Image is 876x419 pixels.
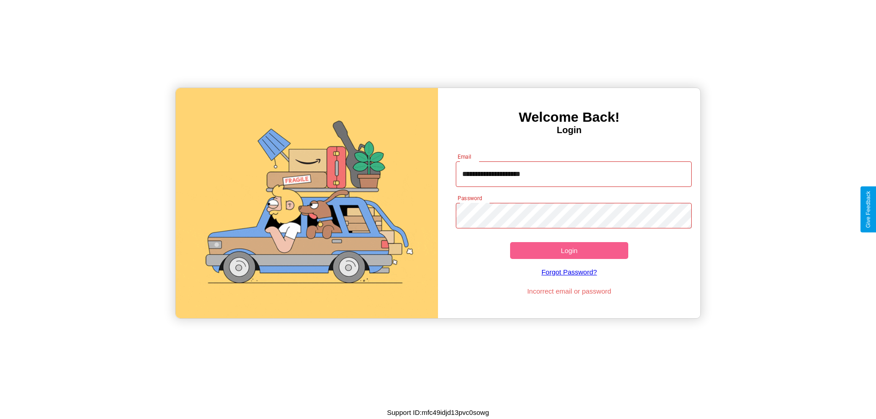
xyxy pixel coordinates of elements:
[510,242,628,259] button: Login
[865,191,871,228] div: Give Feedback
[458,194,482,202] label: Password
[451,285,688,297] p: Incorrect email or password
[438,125,700,135] h4: Login
[387,406,489,419] p: Support ID: mfc49idjd13pvc0sowg
[458,153,472,160] label: Email
[438,109,700,125] h3: Welcome Back!
[451,259,688,285] a: Forgot Password?
[176,88,438,318] img: gif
